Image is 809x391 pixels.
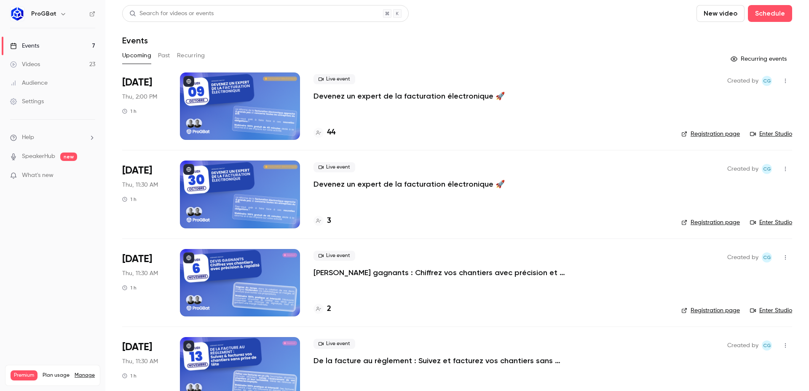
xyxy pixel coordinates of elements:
span: Live event [313,162,355,172]
button: New video [696,5,745,22]
a: De la facture au règlement : Suivez et facturez vos chantiers sans prise de tête [313,356,566,366]
li: help-dropdown-opener [10,133,95,142]
span: CG [763,340,771,351]
span: What's new [22,171,54,180]
span: Charles Gallard [762,252,772,262]
div: Events [10,42,39,50]
span: Thu, 11:30 AM [122,269,158,278]
button: Past [158,49,170,62]
span: [DATE] [122,164,152,177]
span: Charles Gallard [762,76,772,86]
a: [PERSON_NAME] gagnants : Chiffrez vos chantiers avec précision et rapidité [313,268,566,278]
div: Settings [10,97,44,106]
span: Charles Gallard [762,164,772,174]
span: [DATE] [122,76,152,89]
span: Created by [727,76,758,86]
div: 1 h [122,196,137,203]
h4: 2 [327,303,331,315]
a: Registration page [681,130,740,138]
div: 1 h [122,108,137,115]
div: Videos [10,60,40,69]
a: Enter Studio [750,306,792,315]
span: Live event [313,251,355,261]
span: new [60,153,77,161]
a: 3 [313,215,331,227]
div: Audience [10,79,48,87]
span: Live event [313,74,355,84]
a: Enter Studio [750,130,792,138]
span: Created by [727,252,758,262]
div: 1 h [122,372,137,379]
span: Charles Gallard [762,340,772,351]
div: Oct 9 Thu, 2:00 PM (Europe/Paris) [122,72,166,140]
a: 2 [313,303,331,315]
div: Oct 30 Thu, 11:30 AM (Europe/Paris) [122,161,166,228]
h4: 44 [327,127,335,138]
span: CG [763,252,771,262]
a: Registration page [681,306,740,315]
button: Schedule [748,5,792,22]
span: Created by [727,340,758,351]
span: Premium [11,370,38,380]
a: 44 [313,127,335,138]
span: CG [763,76,771,86]
h4: 3 [327,215,331,227]
button: Upcoming [122,49,151,62]
button: Recurring events [727,52,792,66]
img: ProGBat [11,7,24,21]
span: Thu, 11:30 AM [122,181,158,189]
span: CG [763,164,771,174]
a: Registration page [681,218,740,227]
a: Enter Studio [750,218,792,227]
div: Nov 6 Thu, 11:30 AM (Europe/Paris) [122,249,166,316]
span: Plan usage [43,372,70,379]
button: Recurring [177,49,205,62]
h1: Events [122,35,148,46]
a: Devenez un expert de la facturation électronique 🚀 [313,179,505,189]
span: Help [22,133,34,142]
div: Search for videos or events [129,9,214,18]
span: Created by [727,164,758,174]
h6: ProGBat [31,10,56,18]
a: Manage [75,372,95,379]
span: Thu, 11:30 AM [122,357,158,366]
span: Live event [313,339,355,349]
span: Thu, 2:00 PM [122,93,157,101]
span: [DATE] [122,252,152,266]
a: SpeakerHub [22,152,55,161]
span: [DATE] [122,340,152,354]
div: 1 h [122,284,137,291]
a: Devenez un expert de la facturation électronique 🚀 [313,91,505,101]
